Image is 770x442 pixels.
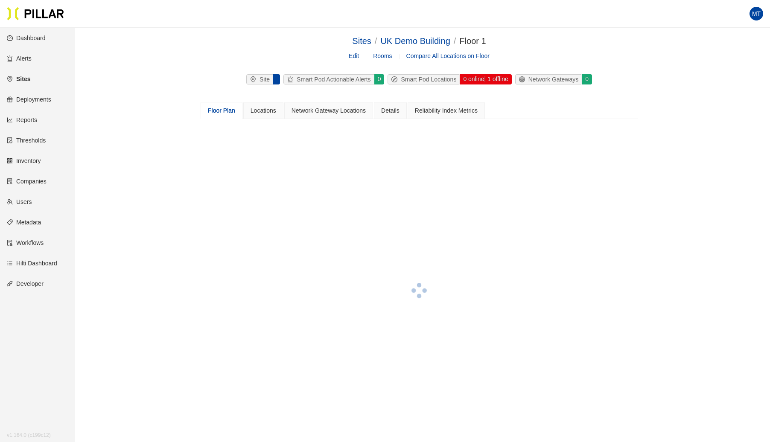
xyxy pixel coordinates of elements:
div: Floor Plan [208,106,235,115]
span: compass [391,76,401,82]
a: barsHilti Dashboard [7,260,57,267]
a: Compare All Locations on Floor [406,52,490,59]
a: Rooms [373,52,392,59]
a: Edit [349,51,359,61]
a: Sites [352,36,371,46]
a: solutionCompanies [7,178,47,185]
div: Reliability Index Metrics [415,106,478,115]
span: MT [752,7,761,20]
a: apiDeveloper [7,280,44,287]
img: Pillar Technologies [7,7,64,20]
div: Network Gateways [516,75,582,84]
a: exceptionThresholds [7,137,46,144]
span: alert [287,76,297,82]
a: auditWorkflows [7,239,44,246]
a: alertAlerts [7,55,32,62]
div: Smart Pod Actionable Alerts [284,75,374,84]
span: global [519,76,528,82]
div: 0 [374,74,385,84]
a: teamUsers [7,198,32,205]
div: Details [381,106,400,115]
a: giftDeployments [7,96,51,103]
div: Smart Pod Locations [388,75,460,84]
span: environment [250,76,260,82]
a: environmentSites [7,76,30,82]
div: Network Gateway Locations [292,106,366,115]
a: qrcodeInventory [7,157,41,164]
div: Locations [251,106,276,115]
div: Site [247,75,273,84]
a: line-chartReports [7,116,37,123]
span: / [375,36,377,46]
a: UK Demo Building [380,36,450,46]
div: 0 online | 1 offline [459,74,511,84]
a: tagMetadata [7,219,41,226]
span: Floor 1 [459,36,486,46]
span: / [454,36,456,46]
div: 0 [581,74,592,84]
a: dashboardDashboard [7,35,46,41]
a: alertSmart Pod Actionable Alerts0 [282,74,386,84]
